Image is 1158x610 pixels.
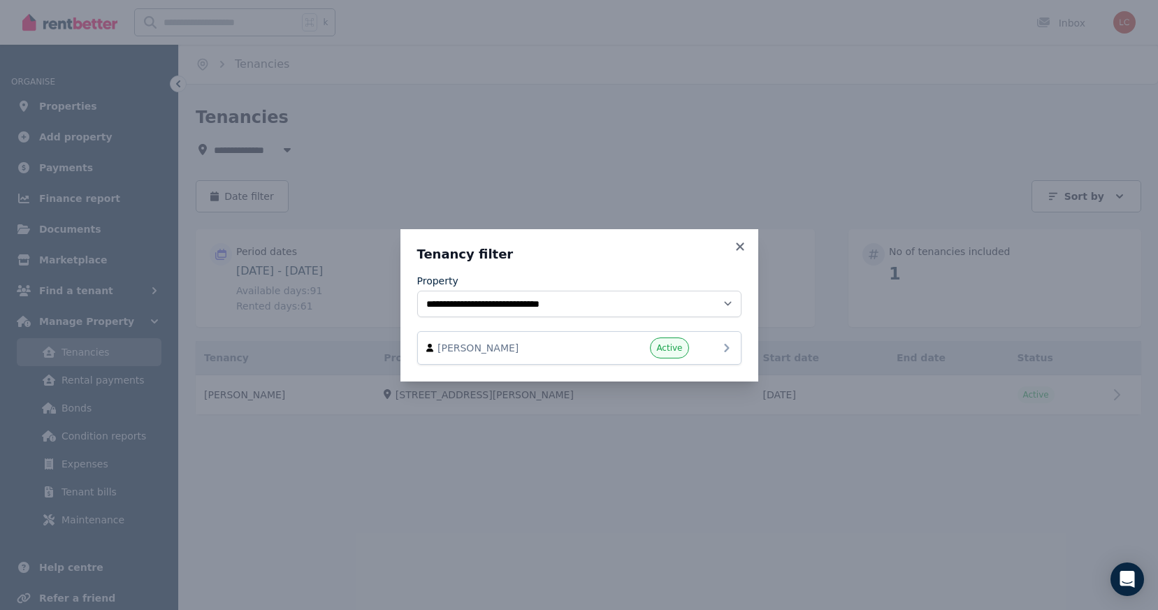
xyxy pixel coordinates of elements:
[417,246,741,263] h3: Tenancy filter
[656,342,682,354] span: Active
[417,274,458,288] label: Property
[437,341,597,355] span: [PERSON_NAME]
[417,331,741,365] a: [PERSON_NAME]Active
[1110,562,1144,596] div: Open Intercom Messenger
